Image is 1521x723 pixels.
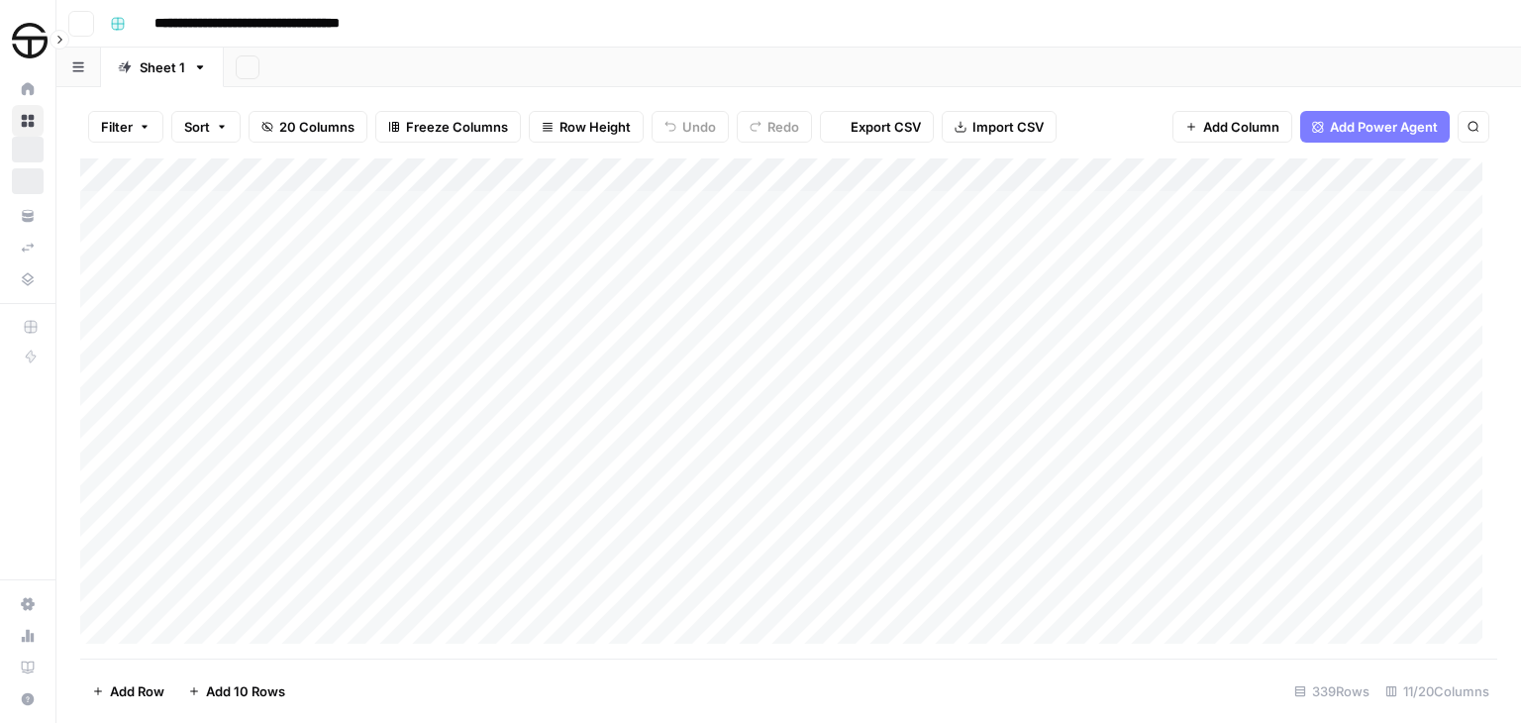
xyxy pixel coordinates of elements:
button: 20 Columns [249,111,367,143]
button: Freeze Columns [375,111,521,143]
span: Export CSV [851,117,921,137]
span: Add Row [110,681,164,701]
button: Add Power Agent [1300,111,1450,143]
img: SimpleTire Logo [12,23,48,58]
div: Sheet 1 [140,57,185,77]
span: Add Power Agent [1330,117,1438,137]
a: Usage [12,620,44,652]
button: Help + Support [12,683,44,715]
span: Import CSV [972,117,1044,137]
a: Data Library [12,263,44,295]
a: Learning Hub [12,652,44,683]
button: Redo [737,111,812,143]
span: Row Height [559,117,631,137]
span: Add 10 Rows [206,681,285,701]
a: Your Data [12,200,44,232]
span: Redo [767,117,799,137]
button: Import CSV [942,111,1057,143]
a: Browse [12,105,44,137]
span: 20 Columns [279,117,355,137]
div: 11/20 Columns [1377,675,1497,707]
button: Add 10 Rows [176,675,297,707]
button: Workspace: SimpleTire [12,16,44,65]
a: Settings [12,588,44,620]
div: 339 Rows [1286,675,1377,707]
button: Filter [88,111,163,143]
span: Undo [682,117,716,137]
span: Sort [184,117,210,137]
button: Add Row [80,675,176,707]
button: Row Height [529,111,644,143]
button: Undo [652,111,729,143]
a: Sheet 1 [101,48,224,87]
a: Syncs [12,232,44,263]
button: Sort [171,111,241,143]
button: Export CSV [820,111,934,143]
button: Add Column [1172,111,1292,143]
a: Home [12,73,44,105]
span: Add Column [1203,117,1279,137]
span: Freeze Columns [406,117,508,137]
span: Filter [101,117,133,137]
